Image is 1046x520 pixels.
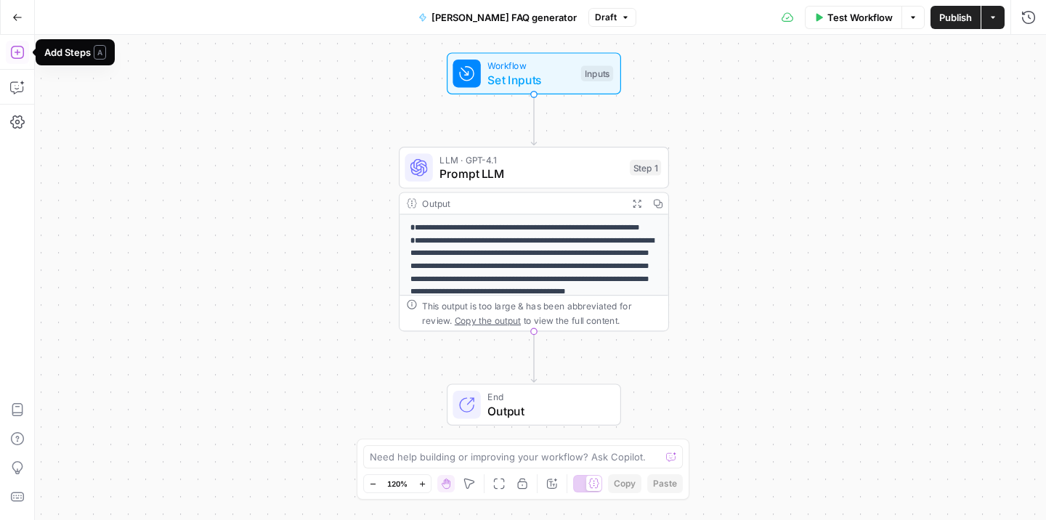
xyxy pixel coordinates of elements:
span: Test Workflow [827,10,893,25]
span: Paste [653,477,677,490]
g: Edge from start to step_1 [531,94,536,145]
span: Set Inputs [487,71,574,89]
div: WorkflowSet InputsInputs [399,52,669,94]
div: Inputs [581,65,613,81]
button: Paste [647,474,683,493]
div: Output [422,196,621,210]
button: Publish [931,6,981,29]
button: Draft [588,8,636,27]
span: Workflow [487,59,574,73]
span: LLM · GPT-4.1 [439,153,623,166]
span: 120% [387,478,408,489]
span: Prompt LLM [439,165,623,182]
g: Edge from step_1 to end [531,331,536,382]
div: Step 1 [630,160,661,176]
button: Copy [608,474,641,493]
div: EndOutput [399,383,669,426]
span: Copy the output [455,315,521,325]
span: Draft [595,11,617,24]
span: A [94,45,106,60]
button: [PERSON_NAME] FAQ generator [410,6,585,29]
span: Output [487,402,606,420]
span: Publish [939,10,972,25]
div: This output is too large & has been abbreviated for review. to view the full content. [422,299,661,327]
button: Test Workflow [805,6,901,29]
span: Copy [614,477,636,490]
span: [PERSON_NAME] FAQ generator [431,10,577,25]
div: Add Steps [44,45,106,60]
span: End [487,390,606,404]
